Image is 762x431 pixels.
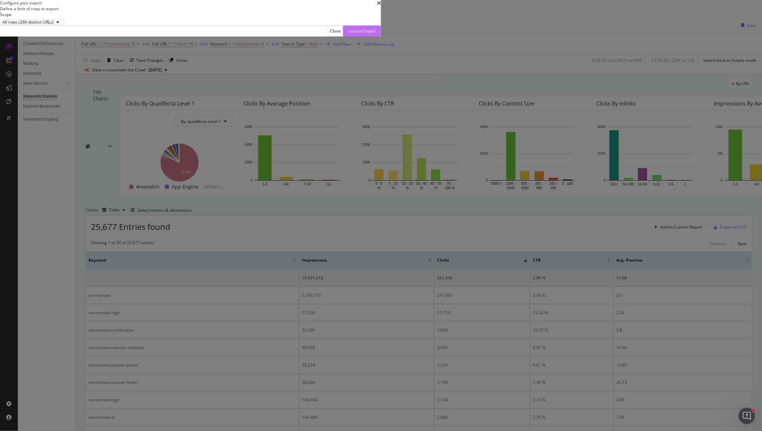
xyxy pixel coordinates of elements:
button: Launch Export [343,26,381,37]
iframe: Intercom live chat [739,408,755,424]
div: All rows (26K distinct URLs) [2,20,54,24]
div: Close [330,28,341,34]
button: Close [328,26,343,37]
div: Launch Export [349,28,376,34]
